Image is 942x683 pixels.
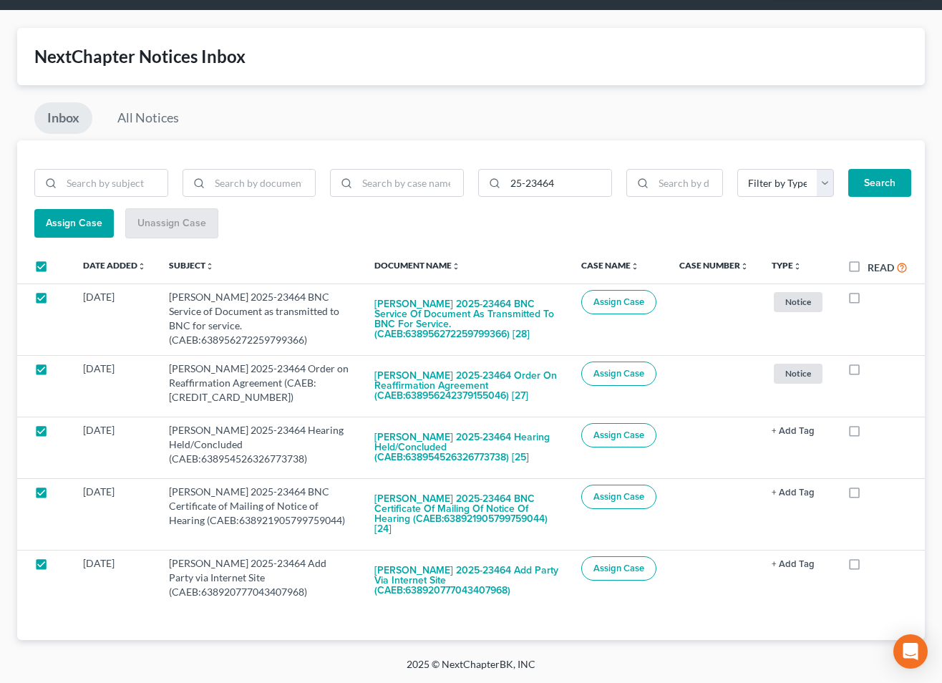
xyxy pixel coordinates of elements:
[72,355,157,417] td: [DATE]
[83,260,146,271] a: Date Addedunfold_more
[157,550,363,611] td: [PERSON_NAME] 2025-23464 Add Party via Internet Site (CAEB:638920777043407968)
[679,260,749,271] a: Case Numberunfold_more
[593,491,644,503] span: Assign Case
[505,170,611,197] input: Search by case number
[72,284,157,355] td: [DATE]
[774,364,822,383] span: Notice
[772,556,825,571] a: + Add Tag
[772,362,825,385] a: Notice
[34,209,114,238] button: Assign Case
[772,485,825,499] a: + Add Tag
[374,556,558,605] button: [PERSON_NAME] 2025-23464 Add Party via Internet Site (CAEB:638920777043407968)
[774,292,822,311] span: Notice
[593,563,644,574] span: Assign Case
[72,417,157,478] td: [DATE]
[772,560,815,569] button: + Add Tag
[631,262,639,271] i: unfold_more
[137,262,146,271] i: unfold_more
[772,488,815,498] button: + Add Tag
[169,260,214,271] a: Subjectunfold_more
[740,262,749,271] i: unfold_more
[581,362,656,386] button: Assign Case
[374,290,558,349] button: [PERSON_NAME] 2025-23464 BNC Service of Document as transmitted to BNC for service. (CAEB:6389562...
[205,262,214,271] i: unfold_more
[62,170,167,197] input: Search by subject
[157,284,363,355] td: [PERSON_NAME] 2025-23464 BNC Service of Document as transmitted to BNC for service. (CAEB:6389562...
[374,260,460,271] a: Document Nameunfold_more
[72,478,157,550] td: [DATE]
[157,355,363,417] td: [PERSON_NAME] 2025-23464 Order on Reaffirmation Agreement (CAEB:[CREDIT_CARD_NUMBER])
[593,296,644,308] span: Assign Case
[374,362,558,410] button: [PERSON_NAME] 2025-23464 Order on Reaffirmation Agreement (CAEB:638956242379155046) [27]
[34,102,92,134] a: Inbox
[772,290,825,314] a: Notice
[581,556,656,581] button: Assign Case
[868,260,894,275] label: Read
[210,170,316,197] input: Search by document name
[581,423,656,447] button: Assign Case
[893,634,928,669] div: Open Intercom Messenger
[772,423,825,437] a: + Add Tag
[105,102,192,134] a: All Notices
[374,423,558,472] button: [PERSON_NAME] 2025-23464 Hearing Held/Concluded (CAEB:638954526326773738) [25]
[374,485,558,543] button: [PERSON_NAME] 2025-23464 BNC Certificate of Mailing of Notice of Hearing (CAEB:638921905799759044...
[593,368,644,379] span: Assign Case
[72,550,157,611] td: [DATE]
[654,170,722,197] input: Search by date
[593,430,644,441] span: Assign Case
[581,485,656,509] button: Assign Case
[581,290,656,314] button: Assign Case
[357,170,463,197] input: Search by case name
[157,478,363,550] td: [PERSON_NAME] 2025-23464 BNC Certificate of Mailing of Notice of Hearing (CAEB:638921905799759044)
[63,657,879,683] div: 2025 © NextChapterBK, INC
[46,217,102,229] span: Assign Case
[793,262,802,271] i: unfold_more
[772,260,802,271] a: Typeunfold_more
[157,417,363,478] td: [PERSON_NAME] 2025-23464 Hearing Held/Concluded (CAEB:638954526326773738)
[452,262,460,271] i: unfold_more
[772,427,815,436] button: + Add Tag
[581,260,639,271] a: Case Nameunfold_more
[848,169,911,198] button: Search
[34,45,908,68] div: NextChapter Notices Inbox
